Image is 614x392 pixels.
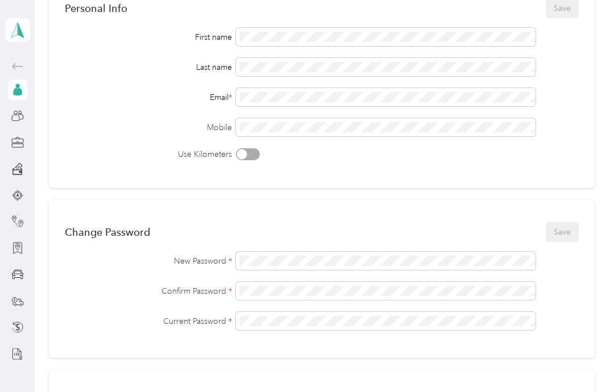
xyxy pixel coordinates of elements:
[65,91,232,103] div: Email
[65,2,127,14] div: Personal Info
[550,328,614,392] iframe: Everlance-gr Chat Button Frame
[65,255,232,267] label: New Password
[65,285,232,297] label: Confirm Password
[65,61,232,73] div: Last name
[65,226,150,238] div: Change Password
[65,31,232,43] div: First name
[65,315,232,327] label: Current Password
[65,148,232,160] label: Use Kilometers
[65,122,232,134] label: Mobile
